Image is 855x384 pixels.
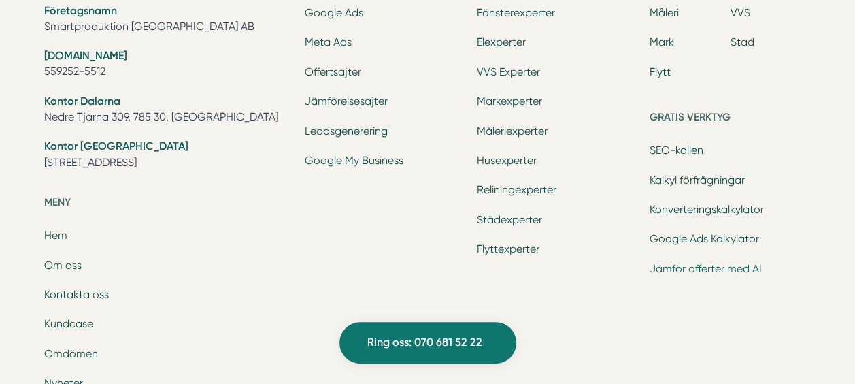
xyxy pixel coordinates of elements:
[44,288,109,301] a: Kontakta oss
[730,35,754,48] a: Städ
[477,65,540,78] a: VVS Experter
[649,144,703,157] a: SEO-kollen
[477,213,542,226] a: Städexperter
[477,183,556,196] a: Reliningexperter
[649,203,763,216] a: Konverteringskalkylator
[305,95,388,108] a: Jämförelsesajter
[649,6,678,19] a: Måleri
[730,6,750,19] a: VVS
[477,154,537,167] a: Husexperter
[44,140,188,153] strong: Kontor [GEOGRAPHIC_DATA]
[477,6,555,19] a: Fönsterexperter
[44,138,290,173] li: [STREET_ADDRESS]
[649,65,670,78] a: Flytt
[477,95,542,108] a: Markexperter
[44,4,117,17] strong: Företagsnamn
[44,49,127,62] strong: [DOMAIN_NAME]
[305,35,352,48] a: Meta Ads
[477,35,526,48] a: Elexperter
[305,154,403,167] a: Google My Business
[649,109,811,129] h5: Gratis verktyg
[44,259,82,272] a: Om oss
[44,93,290,128] li: Nedre Tjärna 309, 785 30, [GEOGRAPHIC_DATA]
[44,3,290,37] li: Smartproduktion [GEOGRAPHIC_DATA] AB
[305,125,388,138] a: Leadsgenerering
[44,347,98,360] a: Omdömen
[649,174,744,187] a: Kalkyl förfrågningar
[477,125,548,138] a: Måleriexperter
[649,262,761,275] a: Jämför offerter med AI
[305,6,363,19] a: Google Ads
[44,48,290,82] li: 559252-5512
[305,65,361,78] a: Offertsajter
[44,317,93,330] a: Kundcase
[477,242,539,255] a: Flyttexperter
[649,232,758,245] a: Google Ads Kalkylator
[44,95,120,108] strong: Kontor Dalarna
[367,334,482,351] span: Ring oss: 070 681 52 22
[649,35,673,48] a: Mark
[44,229,67,242] a: Hem
[44,194,290,214] h5: Meny
[339,322,516,364] a: Ring oss: 070 681 52 22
